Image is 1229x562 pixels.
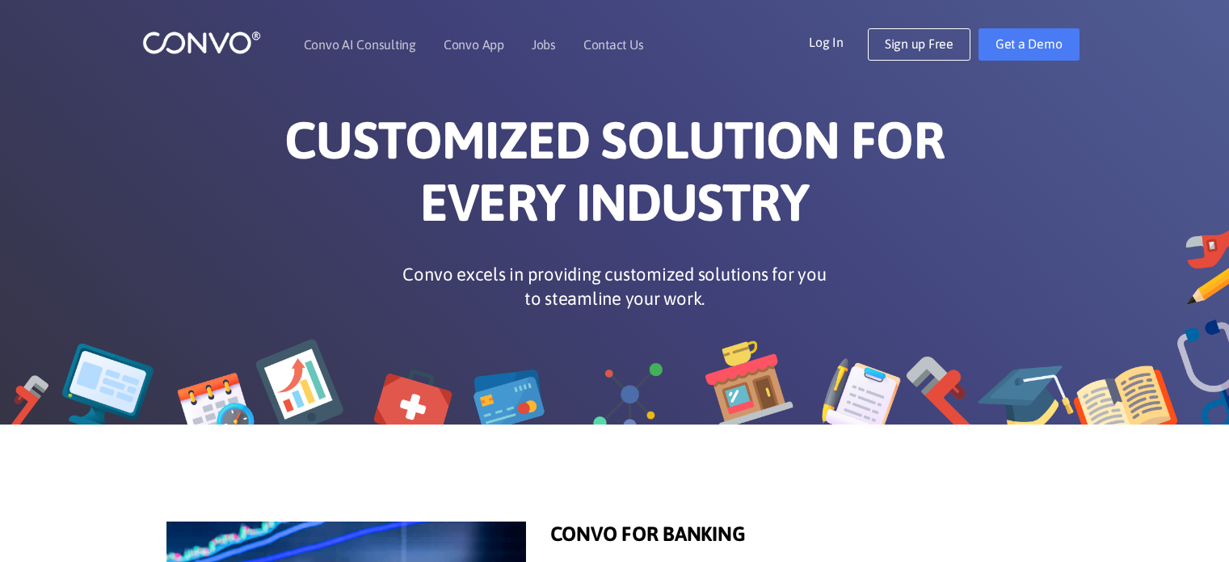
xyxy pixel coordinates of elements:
a: Get a Demo [979,28,1080,61]
a: Sign up Free [868,28,970,61]
a: Log In [809,28,868,54]
h1: CONVO FOR BANKING [550,522,1063,558]
p: Convo excels in providing customized solutions for you to steamline your work. [397,262,833,311]
a: Convo AI Consulting [304,38,416,51]
a: Contact Us [583,38,644,51]
a: Jobs [532,38,556,51]
h1: CUSTOMIZED SOLUTION FOR EVERY INDUSTRY [166,109,1063,246]
img: logo_1.png [142,30,261,55]
a: Convo App [444,38,504,51]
